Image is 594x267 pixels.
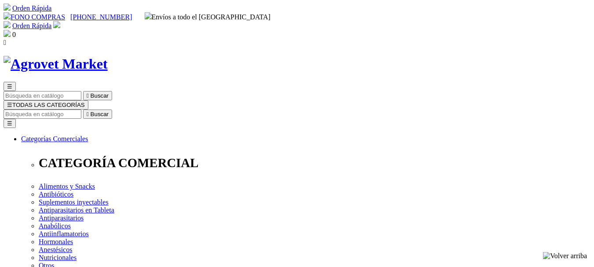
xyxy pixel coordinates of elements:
[39,190,73,198] a: Antibióticos
[39,183,95,190] a: Alimentos y Snacks
[39,206,114,214] a: Antiparasitarios en Tableta
[4,82,16,91] button: ☰
[87,111,89,117] i: 
[4,13,65,21] a: FONO COMPRAS
[21,135,88,143] a: Categorías Comerciales
[91,92,109,99] span: Buscar
[12,4,51,12] a: Orden Rápida
[53,22,60,29] a: Acceda a su cuenta de cliente
[83,91,112,100] button:  Buscar
[145,12,152,19] img: delivery-truck.svg
[39,238,73,245] a: Hormonales
[87,92,89,99] i: 
[12,31,16,38] span: 0
[39,222,71,230] a: Anabólicos
[39,198,109,206] a: Suplementos inyectables
[4,119,16,128] button: ☰
[39,254,77,261] a: Nutricionales
[91,111,109,117] span: Buscar
[39,214,84,222] a: Antiparasitarios
[4,100,88,110] button: ☰TODAS LAS CATEGORÍAS
[145,13,271,21] span: Envíos a todo el [GEOGRAPHIC_DATA]
[39,246,72,253] a: Anestésicos
[4,21,11,28] img: shopping-cart.svg
[543,252,587,260] img: Volver arriba
[4,110,81,119] input: Buscar
[7,83,12,90] span: ☰
[39,156,590,170] p: CATEGORÍA COMERCIAL
[70,13,132,21] a: [PHONE_NUMBER]
[4,56,108,72] img: Agrovet Market
[83,110,112,119] button:  Buscar
[4,91,81,100] input: Buscar
[12,22,51,29] a: Orden Rápida
[4,12,11,19] img: phone.svg
[4,30,11,37] img: shopping-bag.svg
[4,4,11,11] img: shopping-cart.svg
[39,230,89,238] a: Antiinflamatorios
[53,21,60,28] img: user.svg
[7,102,12,108] span: ☰
[4,39,6,46] i: 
